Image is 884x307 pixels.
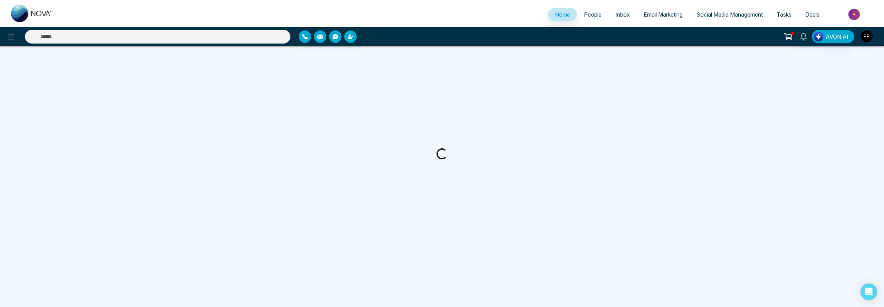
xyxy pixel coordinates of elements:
[770,8,798,21] a: Tasks
[577,8,608,21] a: People
[826,32,848,41] span: AVON AI
[548,8,577,21] a: Home
[696,11,763,18] span: Social Media Management
[805,11,819,18] span: Deals
[644,11,683,18] span: Email Marketing
[608,8,637,21] a: Inbox
[11,5,52,22] img: Nova CRM Logo
[777,11,791,18] span: Tasks
[584,11,602,18] span: People
[798,8,826,21] a: Deals
[690,8,770,21] a: Social Media Management
[814,32,823,41] img: Lead Flow
[830,7,880,22] img: Market-place.gif
[812,30,854,43] button: AVON AI
[861,30,873,42] img: User Avatar
[637,8,690,21] a: Email Marketing
[555,11,570,18] span: Home
[861,283,877,300] div: Open Intercom Messenger
[615,11,630,18] span: Inbox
